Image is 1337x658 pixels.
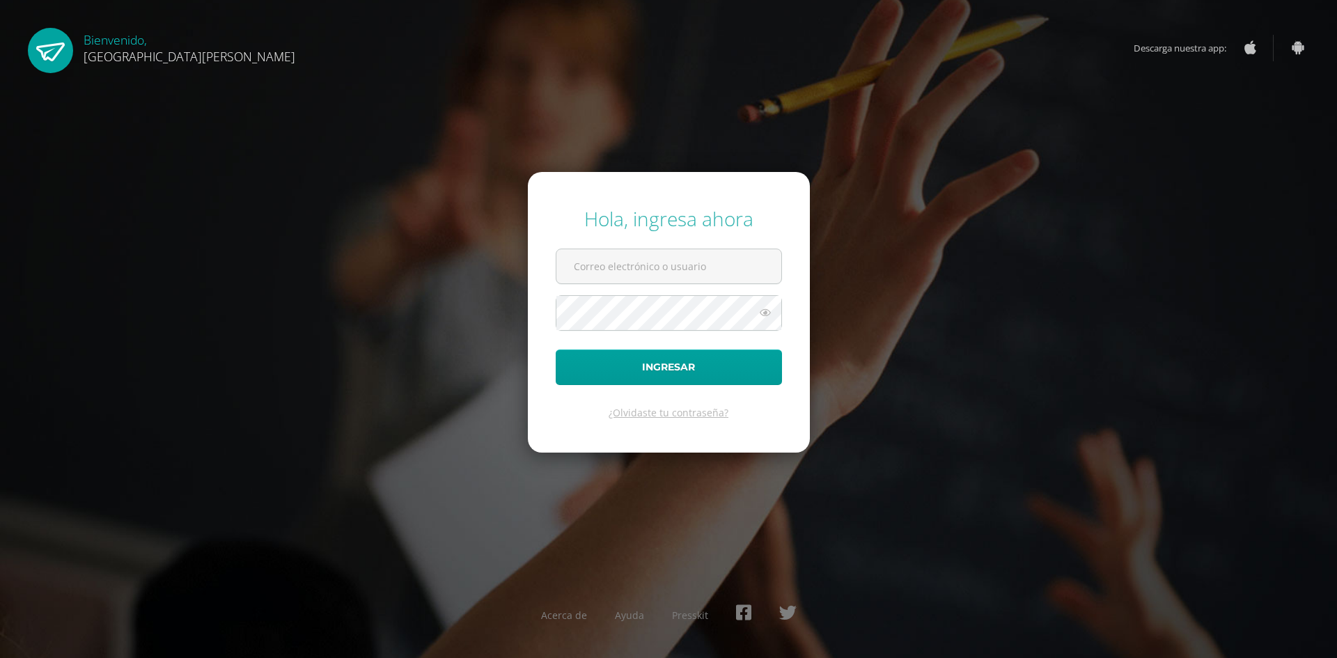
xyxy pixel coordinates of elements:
[556,350,782,385] button: Ingresar
[84,48,295,65] span: [GEOGRAPHIC_DATA][PERSON_NAME]
[84,28,295,65] div: Bienvenido,
[556,205,782,232] div: Hola, ingresa ahora
[672,609,708,622] a: Presskit
[541,609,587,622] a: Acerca de
[1134,35,1240,61] span: Descarga nuestra app:
[615,609,644,622] a: Ayuda
[609,406,728,419] a: ¿Olvidaste tu contraseña?
[556,249,781,283] input: Correo electrónico o usuario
